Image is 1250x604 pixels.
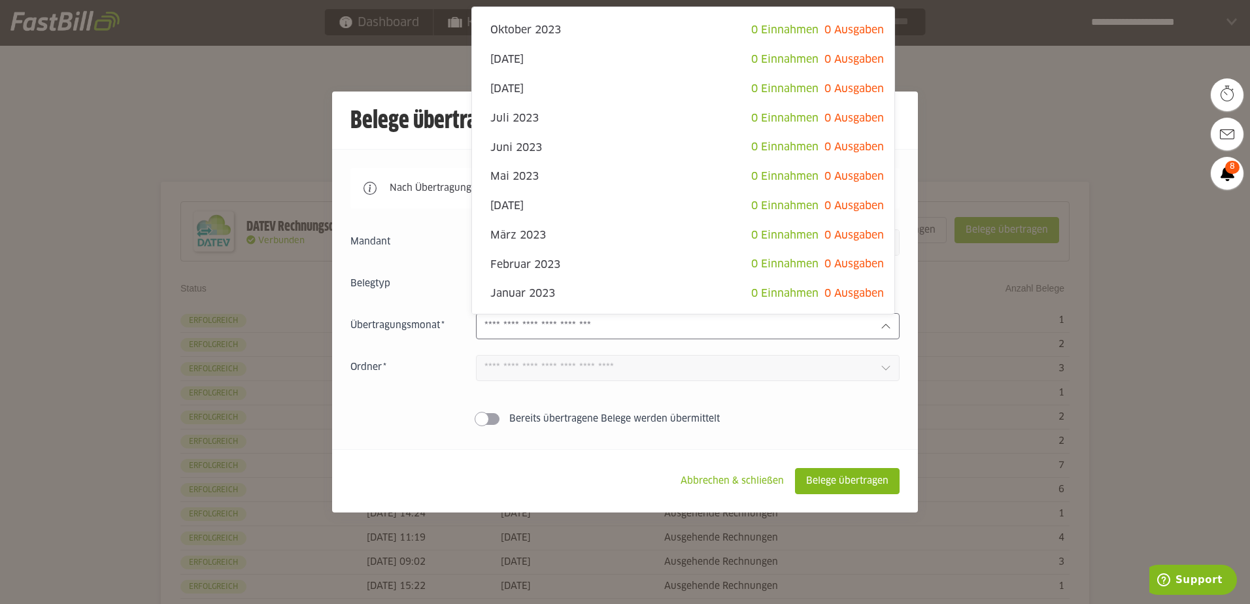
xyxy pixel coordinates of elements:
[472,279,894,309] sl-option: Januar 2023
[824,201,884,211] span: 0 Ausgaben
[751,142,819,152] span: 0 Einnahmen
[824,84,884,94] span: 0 Ausgaben
[824,259,884,269] span: 0 Ausgaben
[472,133,894,162] sl-option: Juni 2023
[472,75,894,104] sl-option: [DATE]
[472,250,894,279] sl-option: Februar 2023
[751,84,819,94] span: 0 Einnahmen
[669,468,795,494] sl-button: Abbrechen & schließen
[751,54,819,65] span: 0 Einnahmen
[751,113,819,124] span: 0 Einnahmen
[751,171,819,182] span: 0 Einnahmen
[1149,565,1237,597] iframe: Öffnet ein Widget, in dem Sie weitere Informationen finden
[824,142,884,152] span: 0 Ausgaben
[472,104,894,133] sl-option: Juli 2023
[824,113,884,124] span: 0 Ausgaben
[824,171,884,182] span: 0 Ausgaben
[824,54,884,65] span: 0 Ausgaben
[751,259,819,269] span: 0 Einnahmen
[350,412,900,426] sl-switch: Bereits übertragene Belege werden übermittelt
[824,230,884,241] span: 0 Ausgaben
[472,192,894,221] sl-option: [DATE]
[1211,157,1243,190] a: 8
[472,16,894,45] sl-option: Oktober 2023
[1225,161,1240,174] span: 8
[472,221,894,250] sl-option: März 2023
[795,468,900,494] sl-button: Belege übertragen
[751,288,819,299] span: 0 Einnahmen
[751,25,819,35] span: 0 Einnahmen
[751,230,819,241] span: 0 Einnahmen
[472,162,894,192] sl-option: Mai 2023
[751,201,819,211] span: 0 Einnahmen
[472,45,894,75] sl-option: [DATE]
[824,25,884,35] span: 0 Ausgaben
[824,288,884,299] span: 0 Ausgaben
